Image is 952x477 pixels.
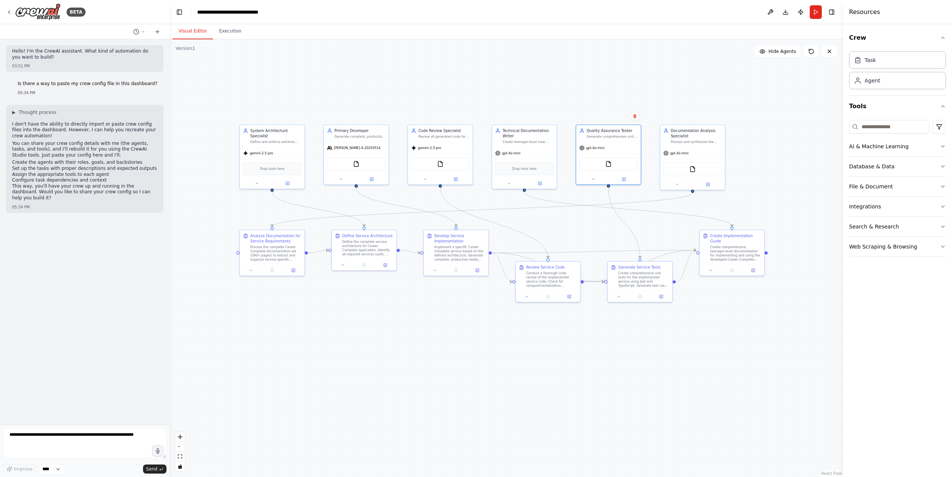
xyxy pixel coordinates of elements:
div: Analyze Documentation for Service Requirements [250,233,302,244]
span: Drop tools here [260,166,284,171]
div: 05:34 PM [12,204,157,210]
button: Improve [3,464,36,474]
div: Code Review Specialist [418,128,470,134]
div: Develop Service ImplementationImplement a specific Career Complete service based on the defined a... [423,230,489,276]
div: AI & Machine Learning [849,143,908,150]
span: Hide Agents [768,48,796,54]
p: You can share your crew config details with me (the agents, tasks, and tools), and I'll rebuild i... [12,141,157,158]
g: Edge from 84f3e944-2b4e-4282-b1c4-6c033f30e6b9 to a7c727bb-493d-4286-8378-42ab04179f13 [438,188,551,258]
g: Edge from 46ce032b-f21a-413d-930c-6e6027a74d45 to 36a2464b-006f-44f8-8067-1b54abef87f2 [353,188,459,227]
div: Generate Service Tests [618,265,661,270]
button: Open in side panel [376,262,394,268]
g: Edge from 6926a63d-8138-4dc0-9d79-9bc503ede2e0 to 4730f9a4-fe5e-4d3d-8694-9f2a6728c484 [606,188,642,258]
button: No output available [445,267,467,273]
div: Database & Data [849,163,894,170]
div: Agent [865,77,880,84]
div: Primary DeveloperGenerate complete, production-ready code for individual Career Complete services... [324,124,389,185]
button: Open in side panel [525,180,554,186]
button: Search & Research [849,217,946,236]
nav: breadcrumb [197,8,258,16]
button: Visual Editor [173,23,213,39]
span: ▶ [12,109,16,115]
p: This way, you'll have your crew up and running in the dashboard. Would you like to share your cre... [12,183,157,201]
button: Hide right sidebar [826,7,837,17]
button: Open in side panel [441,176,470,182]
button: Database & Data [849,157,946,176]
button: Open in side panel [468,267,486,273]
div: Review Service Code [526,265,565,270]
span: gpt-4o-mini [670,151,688,155]
button: No output available [629,294,651,300]
div: Define the complete service architecture for Career Complete application. Identify all required s... [342,239,394,256]
div: 05:34 PM [18,90,157,96]
button: Open in side panel [273,180,302,186]
img: FileReadTool [689,166,696,172]
button: Crew [849,27,946,48]
div: Define and enforce extreme compartmentalization for Career Complete services. Design service boun... [250,140,302,144]
div: Documentation Analysis Specialist [671,128,722,139]
h4: Resources [849,8,880,17]
span: gpt-4o-mini [586,146,604,150]
span: gemini-2.5-pro [250,151,273,155]
div: File & Document [849,183,893,190]
span: Drop tools here [512,166,537,171]
span: Send [146,466,157,472]
g: Edge from 4730f9a4-fe5e-4d3d-8694-9f2a6728c484 to 0e14591e-7280-483e-82bb-f19e42175c4c [676,248,696,284]
div: Define Service ArchitectureDefine the complete service architecture for Career Complete applicati... [331,230,397,271]
div: Generate comprehensive unit tests for isolated Career Complete services using Jest and TypeScript... [586,135,638,139]
div: Review all generated code for compartmentalization violations, cross-service dependencies, and ma... [418,135,470,139]
img: Logo [15,3,61,20]
div: Generate complete, production-ready code for individual Career Complete services. Work on ONE ser... [334,135,386,139]
div: Conduct a thorough code review of the implemented service code. Check for compartmentalization vi... [526,271,577,288]
g: Edge from 36a2464b-006f-44f8-8067-1b54abef87f2 to a7c727bb-493d-4286-8378-42ab04179f13 [492,250,512,284]
span: gpt-4o-mini [502,151,520,155]
div: Develop Service Implementation [434,233,485,244]
button: zoom in [175,432,185,442]
li: Assign the appropriate tools to each agent [12,172,157,178]
button: No output available [537,294,559,300]
button: Open in side panel [744,267,762,273]
img: FileReadTool [353,161,359,167]
div: Create Implementation GuideCreate comprehensive, teenager-level documentation for implementing an... [699,230,765,276]
div: Web Scraping & Browsing [849,243,917,250]
div: System Architecture Specialist [250,128,302,139]
button: Delete node [630,111,640,121]
span: gemini-2.5-pro [418,146,441,150]
div: React Flow controls [175,432,185,471]
div: Technical Documentation WriterCreate teenager-level clear documentation for all Career Complete f... [492,124,557,189]
li: Set up the tasks with proper descriptions and expected outputs [12,166,157,172]
button: Send [143,465,166,474]
div: BETA [67,8,86,17]
div: Documentation Analysis SpecialistProcess and synthesize the massive Career Complete documentation... [660,124,725,190]
div: 03:51 PM [12,63,157,69]
a: React Flow attribution [821,471,842,475]
div: Task [865,56,876,64]
button: Integrations [849,197,946,216]
button: AI & Machine Learning [849,137,946,156]
button: Open in side panel [693,181,723,188]
button: Open in side panel [560,294,579,300]
g: Edge from a7c727bb-493d-4286-8378-42ab04179f13 to 4730f9a4-fe5e-4d3d-8694-9f2a6728c484 [584,279,604,284]
button: Hide Agents [755,45,801,57]
button: No output available [721,267,743,273]
p: I don't have the ability to directly import or paste crew config files into the dashboard. Howeve... [12,121,157,139]
g: Edge from 36a2464b-006f-44f8-8067-1b54abef87f2 to 0e14591e-7280-483e-82bb-f19e42175c4c [492,248,696,256]
button: File & Document [849,177,946,196]
button: Click to speak your automation idea [152,445,163,457]
img: FileReadTool [437,161,443,167]
button: Switch to previous chat [130,27,148,36]
div: Quality Assurance TesterGenerate comprehensive unit tests for isolated Career Complete services u... [576,124,641,185]
div: Primary Developer [334,128,386,134]
button: No output available [353,262,375,268]
img: FileReadTool [605,161,612,167]
g: Edge from 5e3fea63-5488-4c8d-9fe7-e458bb24328d to a01a755b-22ae-4dc5-be1f-84b18e46bff6 [269,192,367,227]
p: Is there a way to paste my crew config file in this dashboard? [18,81,157,87]
div: System Architecture SpecialistDefine and enforce extreme compartmentalization for Career Complete... [239,124,305,189]
button: Web Scraping & Browsing [849,237,946,256]
li: Configure task dependencies and context [12,177,157,183]
span: Thought process [19,109,56,115]
button: toggle interactivity [175,461,185,471]
div: Define Service Architecture [342,233,393,239]
div: Implement a specific Career Complete service based on the defined architecture. Generate complete... [434,245,485,261]
div: Review Service CodeConduct a thorough code review of the implemented service code. Check for comp... [515,261,581,302]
